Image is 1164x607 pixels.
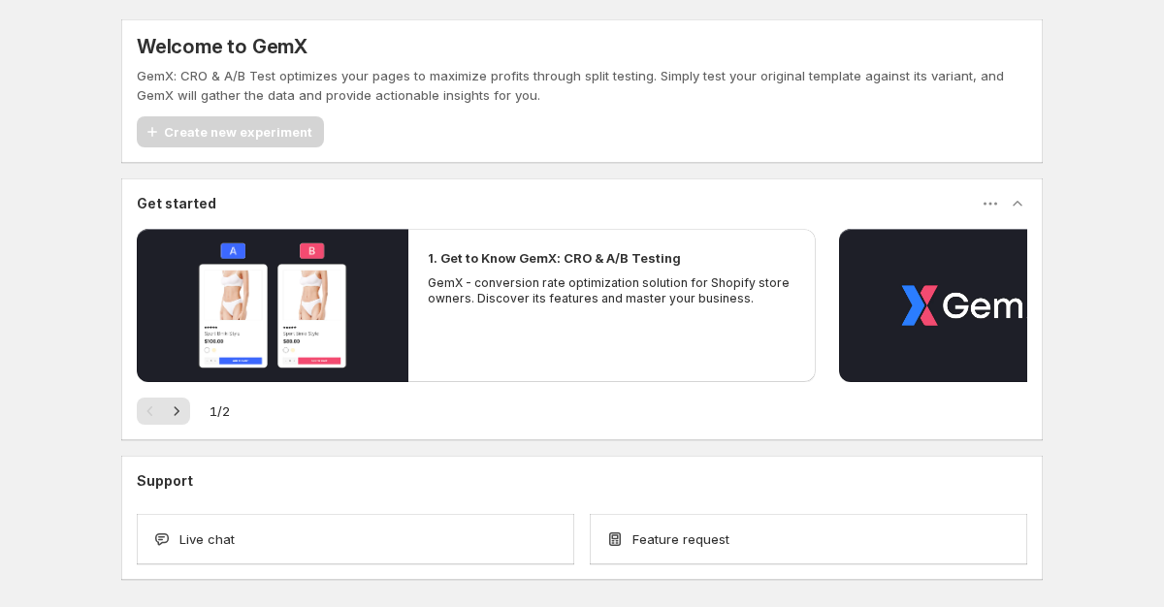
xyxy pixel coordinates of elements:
span: 1 / 2 [210,401,230,421]
span: Feature request [632,529,729,549]
p: GemX: CRO & A/B Test optimizes your pages to maximize profits through split testing. Simply test ... [137,66,1027,105]
p: GemX - conversion rate optimization solution for Shopify store owners. Discover its features and ... [428,275,796,306]
h3: Support [137,471,193,491]
h2: 1. Get to Know GemX: CRO & A/B Testing [428,248,681,268]
h3: Get started [137,194,216,213]
h5: Welcome to GemX [137,35,307,58]
span: Live chat [179,529,235,549]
